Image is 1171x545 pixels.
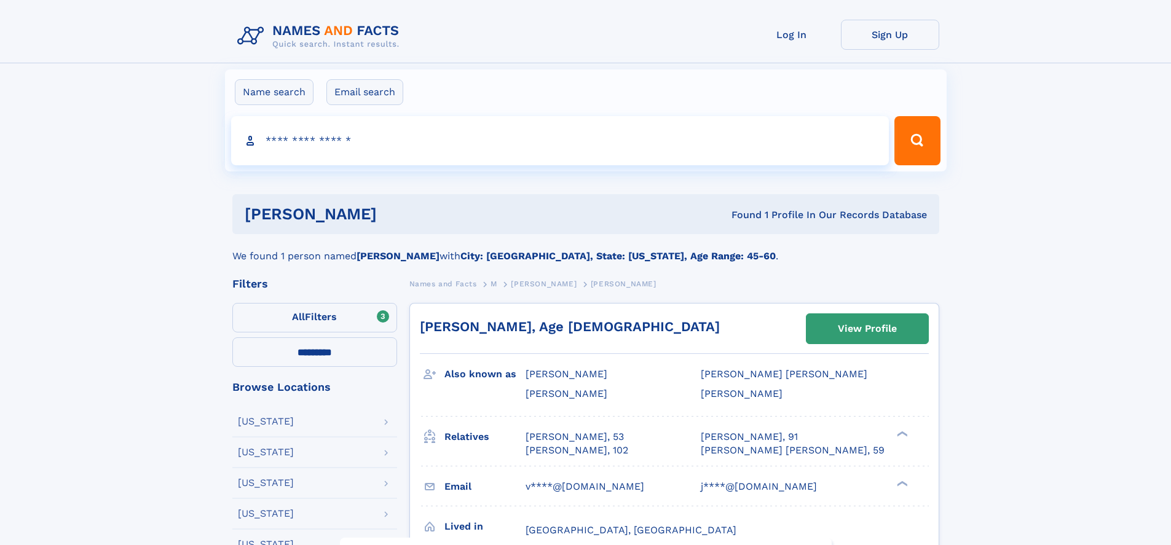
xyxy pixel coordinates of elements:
[526,524,736,536] span: [GEOGRAPHIC_DATA], [GEOGRAPHIC_DATA]
[326,79,403,105] label: Email search
[292,311,305,323] span: All
[701,444,885,457] a: [PERSON_NAME] [PERSON_NAME], 59
[554,208,927,222] div: Found 1 Profile In Our Records Database
[238,447,294,457] div: [US_STATE]
[491,276,497,291] a: M
[526,388,607,399] span: [PERSON_NAME]
[526,368,607,380] span: [PERSON_NAME]
[894,116,940,165] button: Search Button
[894,479,909,487] div: ❯
[841,20,939,50] a: Sign Up
[894,429,909,437] div: ❯
[806,314,928,343] a: View Profile
[232,234,939,264] div: We found 1 person named with .
[357,250,440,262] b: [PERSON_NAME]
[743,20,841,50] a: Log In
[444,364,526,385] h3: Also known as
[444,426,526,447] h3: Relatives
[511,276,577,291] a: [PERSON_NAME]
[526,430,624,444] a: [PERSON_NAME], 53
[591,280,656,288] span: [PERSON_NAME]
[701,388,783,399] span: [PERSON_NAME]
[232,303,397,332] label: Filters
[232,278,397,289] div: Filters
[232,20,409,53] img: Logo Names and Facts
[235,79,313,105] label: Name search
[701,368,867,380] span: [PERSON_NAME] [PERSON_NAME]
[838,315,897,343] div: View Profile
[526,444,628,457] a: [PERSON_NAME], 102
[238,509,294,519] div: [US_STATE]
[238,417,294,426] div: [US_STATE]
[460,250,776,262] b: City: [GEOGRAPHIC_DATA], State: [US_STATE], Age Range: 45-60
[409,276,477,291] a: Names and Facts
[231,116,889,165] input: search input
[511,280,577,288] span: [PERSON_NAME]
[444,476,526,497] h3: Email
[238,478,294,488] div: [US_STATE]
[420,319,720,334] a: [PERSON_NAME], Age [DEMOGRAPHIC_DATA]
[701,430,798,444] a: [PERSON_NAME], 91
[245,206,554,222] h1: [PERSON_NAME]
[232,382,397,393] div: Browse Locations
[444,516,526,537] h3: Lived in
[491,280,497,288] span: M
